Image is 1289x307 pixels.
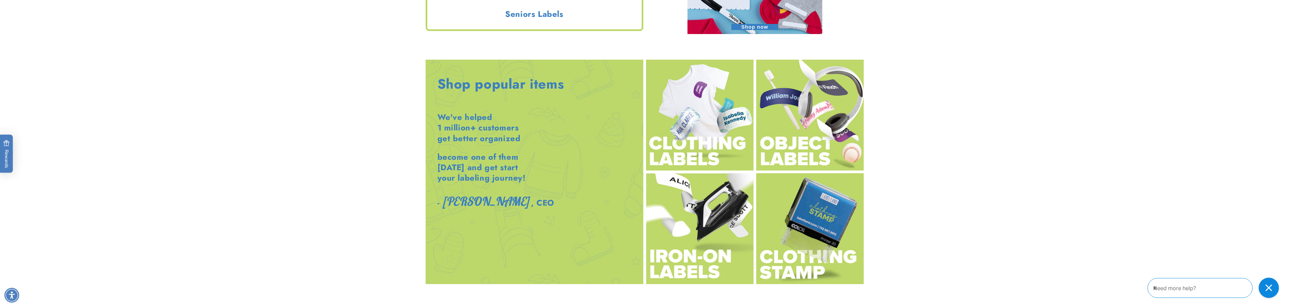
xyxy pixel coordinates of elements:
[646,60,754,171] img: Clothing label options
[427,9,642,19] h2: Seniors Labels
[1147,275,1282,300] iframe: Gorgias Floating Chat
[646,173,754,284] img: Iron on label options
[756,60,864,171] img: Objects label options
[731,24,778,30] span: Shop now
[437,151,526,209] strong: become one of them [DATE] and get start your labeling journey! -
[756,173,864,284] img: Clothing stamp options
[3,140,10,168] span: Rewards
[437,75,564,93] h2: Shop popular items
[442,194,529,209] strong: [PERSON_NAME]
[531,197,554,209] strong: , CEO
[437,111,521,144] strong: We've helped 1 million+ customers get better organized
[4,288,19,303] div: Accessibility Menu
